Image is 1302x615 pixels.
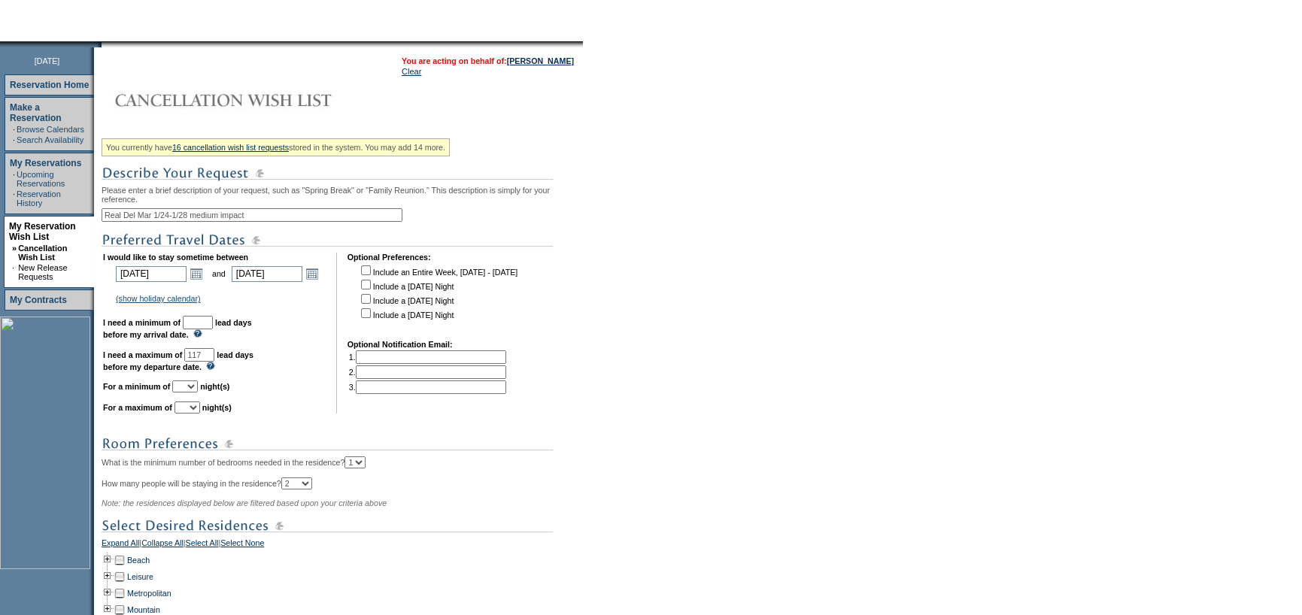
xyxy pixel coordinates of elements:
[172,143,289,152] a: 16 cancellation wish list requests
[102,498,387,507] span: Note: the residences displayed below are filtered based upon your criteria above
[116,294,201,303] a: (show holiday calendar)
[102,538,139,552] a: Expand All
[200,382,229,391] b: night(s)
[102,41,103,47] img: blank.gif
[103,350,182,359] b: I need a maximum of
[358,263,517,329] td: Include an Entire Week, [DATE] - [DATE] Include a [DATE] Night Include a [DATE] Night Include a [...
[127,572,153,581] a: Leisure
[102,85,402,115] img: Cancellation Wish List
[206,362,215,370] img: questionMark_lightBlue.gif
[13,125,15,134] td: ·
[188,265,205,282] a: Open the calendar popup.
[96,41,102,47] img: promoShadowLeftCorner.gif
[9,221,76,242] a: My Reservation Wish List
[193,329,202,338] img: questionMark_lightBlue.gif
[402,67,421,76] a: Clear
[13,189,15,208] td: ·
[13,170,15,188] td: ·
[349,380,506,394] td: 3.
[10,102,62,123] a: Make a Reservation
[507,56,574,65] a: [PERSON_NAME]
[13,135,15,144] td: ·
[202,403,232,412] b: night(s)
[17,189,61,208] a: Reservation History
[348,253,431,262] b: Optional Preferences:
[103,382,170,391] b: For a minimum of
[127,605,160,614] a: Mountain
[103,253,248,262] b: I would like to stay sometime between
[17,135,83,144] a: Search Availability
[210,263,228,284] td: and
[17,170,65,188] a: Upcoming Reservations
[103,318,181,327] b: I need a minimum of
[10,158,81,168] a: My Reservations
[103,403,172,412] b: For a maximum of
[10,80,89,90] a: Reservation Home
[349,350,506,364] td: 1.
[102,138,450,156] div: You currently have stored in the system. You may add 14 more.
[186,538,219,552] a: Select All
[402,56,574,65] span: You are acting on behalf of:
[102,435,553,453] img: subTtlRoomPreferences.gif
[127,589,171,598] a: Metropolitan
[102,538,579,552] div: | | |
[304,265,320,282] a: Open the calendar popup.
[232,266,302,282] input: Date format: M/D/Y. Shortcut keys: [T] for Today. [UP] or [.] for Next Day. [DOWN] or [,] for Pre...
[127,556,150,565] a: Beach
[18,263,67,281] a: New Release Requests
[18,244,67,262] a: Cancellation Wish List
[103,350,253,371] b: lead days before my departure date.
[103,318,252,339] b: lead days before my arrival date.
[141,538,184,552] a: Collapse All
[116,266,187,282] input: Date format: M/D/Y. Shortcut keys: [T] for Today. [UP] or [.] for Next Day. [DOWN] or [,] for Pre...
[17,125,84,134] a: Browse Calendars
[35,56,60,65] span: [DATE]
[12,263,17,281] td: ·
[220,538,264,552] a: Select None
[12,244,17,253] b: »
[348,340,453,349] b: Optional Notification Email:
[10,295,67,305] a: My Contracts
[349,365,506,379] td: 2.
